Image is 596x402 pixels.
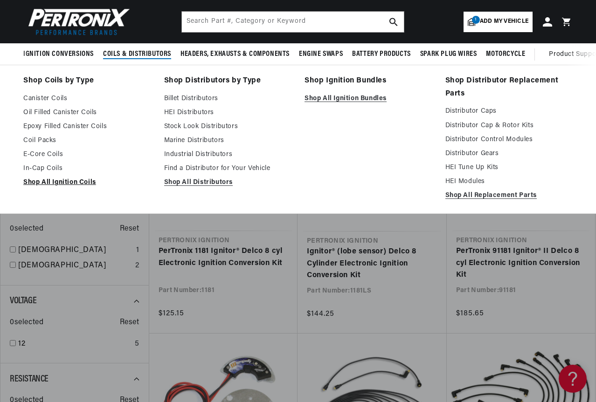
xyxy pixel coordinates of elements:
span: Battery Products [352,49,411,59]
a: 1Add my vehicle [464,12,533,32]
a: Distributor Cap & Rotor Kits [445,120,573,131]
a: Coil Packs [23,135,151,146]
a: PerTronix 1181 Ignitor® Delco 8 cyl Electronic Ignition Conversion Kit [159,245,289,269]
span: Reset [120,317,139,329]
span: 0 selected [10,223,43,235]
a: Shop Distributors by Type [164,75,292,88]
summary: Ignition Conversions [23,43,98,65]
a: Stock Look Distributors [164,121,292,132]
a: PerTronix 91181 Ignitor® II Delco 8 cyl Electronic Ignition Conversion Kit [456,245,586,281]
span: Motorcycle [486,49,525,59]
a: Shop Distributor Replacement Parts [445,75,573,100]
summary: Battery Products [347,43,416,65]
div: 1 [136,245,139,257]
a: Shop All Replacement Parts [445,190,573,201]
a: Industrial Distributors [164,149,292,160]
span: Spark Plug Wires [420,49,477,59]
span: 1 [472,16,480,24]
span: Headers, Exhausts & Components [180,49,290,59]
a: In-Cap Coils [23,163,151,174]
a: [DEMOGRAPHIC_DATA] [18,245,132,257]
span: Add my vehicle [480,17,528,26]
a: Marine Distributors [164,135,292,146]
a: HEI Distributors [164,107,292,118]
a: [DEMOGRAPHIC_DATA] [18,260,132,272]
a: Shop All Distributors [164,177,292,188]
summary: Spark Plug Wires [416,43,482,65]
a: HEI Modules [445,176,573,187]
a: Ignitor® (lobe sensor) Delco 8 Cylinder Electronic Ignition Conversion Kit [307,246,437,282]
summary: Coils & Distributors [98,43,176,65]
a: HEI Tune Up Kits [445,162,573,173]
summary: Engine Swaps [294,43,347,65]
span: Coils & Distributors [103,49,171,59]
div: 2 [135,260,139,272]
img: Pertronix [23,6,131,38]
button: search button [383,12,404,32]
a: Shop Coils by Type [23,75,151,88]
a: E-Core Coils [23,149,151,160]
summary: Motorcycle [481,43,530,65]
a: Shop Ignition Bundles [305,75,432,88]
a: Distributor Caps [445,106,573,117]
summary: Headers, Exhausts & Components [176,43,294,65]
span: 0 selected [10,317,43,329]
input: Search Part #, Category or Keyword [182,12,404,32]
span: Ignition Conversions [23,49,94,59]
span: Resistance [10,375,49,384]
a: 12 [18,338,131,350]
a: Oil Filled Canister Coils [23,107,151,118]
a: Distributor Gears [445,148,573,159]
a: Distributor Control Modules [445,134,573,145]
span: Reset [120,223,139,235]
a: Find a Distributor for Your Vehicle [164,163,292,174]
span: Voltage [10,296,36,306]
a: Epoxy Filled Canister Coils [23,121,151,132]
a: Shop All Ignition Bundles [305,93,432,104]
a: Billet Distributors [164,93,292,104]
a: Shop All Ignition Coils [23,177,151,188]
span: Engine Swaps [299,49,343,59]
div: 5 [135,338,139,350]
a: Canister Coils [23,93,151,104]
